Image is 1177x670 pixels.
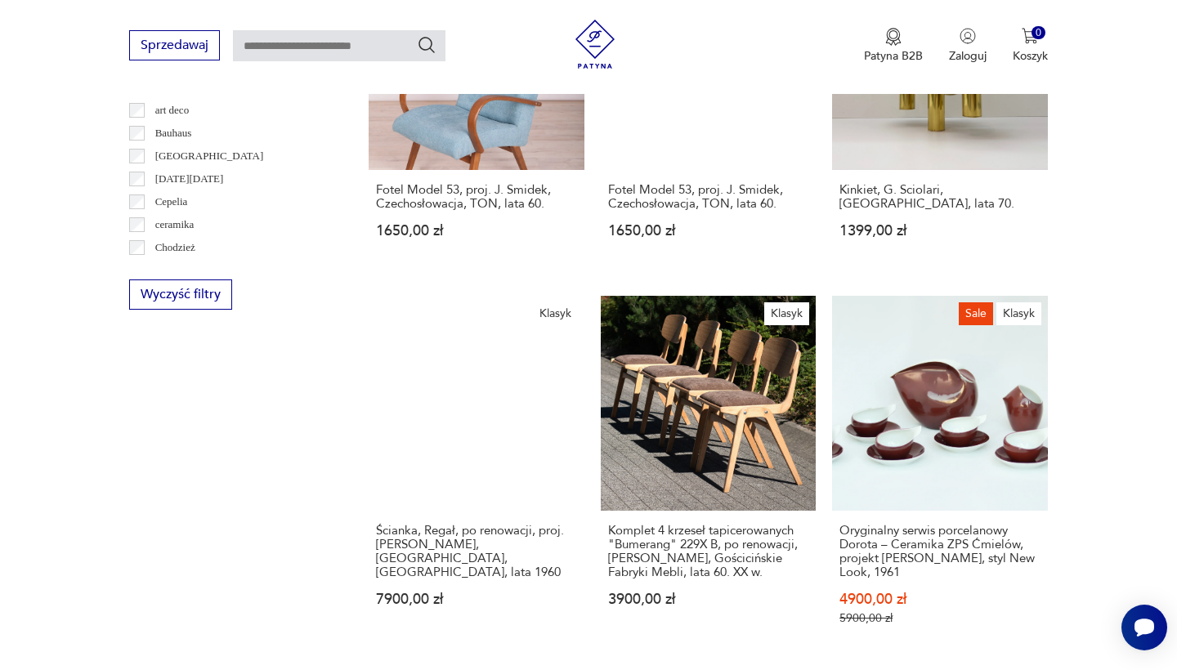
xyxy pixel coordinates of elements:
[832,296,1047,657] a: SaleKlasykOryginalny serwis porcelanowy Dorota – Ceramika ZPS Ćmielów, projekt Lubomir Tomaszewsk...
[864,28,923,64] a: Ikona medaluPatyna B2B
[839,183,1040,211] h3: Kinkiet, G. Sciolari, [GEOGRAPHIC_DATA], lata 70.
[129,30,220,60] button: Sprzedawaj
[839,611,1040,625] p: 5900,00 zł
[155,147,264,165] p: [GEOGRAPHIC_DATA]
[885,28,902,46] img: Ikona medalu
[1121,605,1167,650] iframe: Smartsupp widget button
[129,279,232,310] button: Wyczyść filtry
[129,41,220,52] a: Sprzedawaj
[376,592,576,606] p: 7900,00 zł
[1013,28,1048,64] button: 0Koszyk
[839,524,1040,579] h3: Oryginalny serwis porcelanowy Dorota – Ceramika ZPS Ćmielów, projekt [PERSON_NAME], styl New Look...
[155,170,224,188] p: [DATE][DATE]
[155,261,195,279] p: Ćmielów
[155,101,190,119] p: art deco
[864,48,923,64] p: Patyna B2B
[601,296,816,657] a: KlasykKomplet 4 krzeseł tapicerowanych "Bumerang" 229X B, po renowacji, R.Kulm, Gościcińskie Fabr...
[608,592,808,606] p: 3900,00 zł
[571,20,620,69] img: Patyna - sklep z meblami i dekoracjami vintage
[949,28,987,64] button: Zaloguj
[608,224,808,238] p: 1650,00 zł
[417,35,436,55] button: Szukaj
[949,48,987,64] p: Zaloguj
[839,224,1040,238] p: 1399,00 zł
[376,524,576,579] h3: Ścianka, Regał, po renowacji, proj. [PERSON_NAME], [GEOGRAPHIC_DATA], [GEOGRAPHIC_DATA], lata 1960
[369,296,584,657] a: KlasykŚcianka, Regał, po renowacji, proj. Ludvik Volak, Holesov, Czechy, lata 1960Ścianka, Regał,...
[839,592,1040,606] p: 4900,00 zł
[155,193,188,211] p: Cepelia
[1032,26,1045,40] div: 0
[155,124,192,142] p: Bauhaus
[608,183,808,211] h3: Fotel Model 53, proj. J. Smidek, Czechosłowacja, TON, lata 60.
[155,239,195,257] p: Chodzież
[1022,28,1038,44] img: Ikona koszyka
[155,216,195,234] p: ceramika
[608,524,808,579] h3: Komplet 4 krzeseł tapicerowanych "Bumerang" 229X B, po renowacji, [PERSON_NAME], Gościcińskie Fab...
[376,183,576,211] h3: Fotel Model 53, proj. J. Smidek, Czechosłowacja, TON, lata 60.
[1013,48,1048,64] p: Koszyk
[960,28,976,44] img: Ikonka użytkownika
[864,28,923,64] button: Patyna B2B
[376,224,576,238] p: 1650,00 zł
